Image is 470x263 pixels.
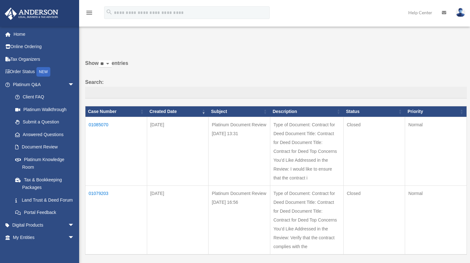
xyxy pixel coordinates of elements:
[9,116,81,128] a: Submit a Question
[99,60,112,68] select: Showentries
[85,186,147,255] td: 01079203
[4,41,84,53] a: Online Ordering
[3,8,60,20] img: Anderson Advisors Platinum Portal
[209,186,270,255] td: Platinum Document Review [DATE] 16:56
[4,78,81,91] a: Platinum Q&Aarrow_drop_down
[68,231,81,244] span: arrow_drop_down
[36,67,50,77] div: NEW
[343,106,405,117] th: Status: activate to sort column ascending
[270,186,343,255] td: Type of Document: Contract for Deed Document Title: Contract for Deed Document Title: Contract fo...
[4,231,84,244] a: My Entitiesarrow_drop_down
[85,11,93,16] a: menu
[147,117,209,186] td: [DATE]
[405,117,467,186] td: Normal
[343,186,405,255] td: Closed
[4,219,84,231] a: Digital Productsarrow_drop_down
[9,128,78,141] a: Answered Questions
[106,9,113,16] i: search
[85,9,93,16] i: menu
[9,173,81,194] a: Tax & Bookkeeping Packages
[85,78,467,99] label: Search:
[209,117,270,186] td: Platinum Document Review [DATE] 13:31
[68,219,81,232] span: arrow_drop_down
[68,78,81,91] span: arrow_drop_down
[147,186,209,255] td: [DATE]
[343,117,405,186] td: Closed
[9,141,81,153] a: Document Review
[85,106,147,117] th: Case Number: activate to sort column ascending
[4,53,84,66] a: Tax Organizers
[9,206,81,219] a: Portal Feedback
[4,66,84,78] a: Order StatusNEW
[270,106,343,117] th: Description: activate to sort column ascending
[9,153,81,173] a: Platinum Knowledge Room
[209,106,270,117] th: Subject: activate to sort column ascending
[9,91,81,103] a: Client FAQ
[147,106,209,117] th: Created Date: activate to sort column ascending
[9,103,81,116] a: Platinum Walkthrough
[405,106,467,117] th: Priority: activate to sort column ascending
[85,117,147,186] td: 01085070
[85,59,467,74] label: Show entries
[456,8,465,17] img: User Pic
[4,28,84,41] a: Home
[9,194,81,206] a: Land Trust & Deed Forum
[405,186,467,255] td: Normal
[85,87,467,99] input: Search:
[270,117,343,186] td: Type of Document: Contract for Deed Document Title: Contract for Deed Document Title: Contract fo...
